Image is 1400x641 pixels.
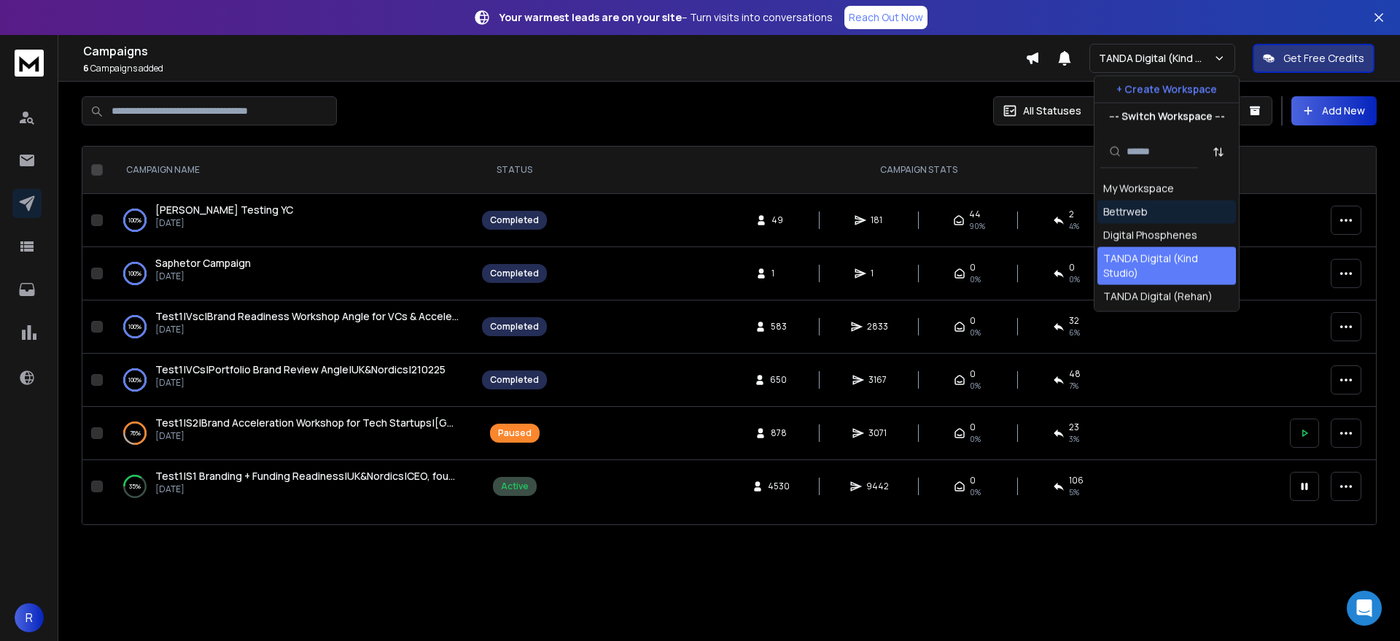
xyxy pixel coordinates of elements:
[1103,182,1174,196] div: My Workspace
[970,421,976,433] span: 0
[1103,228,1197,243] div: Digital Phosphenes
[15,603,44,632] button: R
[1069,262,1075,273] span: 0
[128,319,141,334] p: 100 %
[473,147,556,194] th: STATUS
[128,266,141,281] p: 100 %
[871,214,885,226] span: 181
[155,256,251,271] a: Saphetor Campaign
[155,324,459,335] p: [DATE]
[1069,475,1084,486] span: 106
[771,321,787,333] span: 583
[109,460,473,513] td: 35%Test1|S1 Branding + Funding Readiness|UK&Nordics|CEO, founder|210225[DATE]
[970,273,981,285] span: 0%
[970,262,976,273] span: 0
[1347,591,1382,626] div: Open Intercom Messenger
[128,373,141,387] p: 100 %
[768,481,790,492] span: 4530
[1069,433,1079,445] span: 3 %
[1204,137,1233,166] button: Sort by Sort A-Z
[970,368,976,380] span: 0
[155,469,459,483] a: Test1|S1 Branding + Funding Readiness|UK&Nordics|CEO, founder|210225
[155,217,293,229] p: [DATE]
[866,481,889,492] span: 9442
[1094,77,1239,103] button: + Create Workspace
[155,377,446,389] p: [DATE]
[155,416,769,430] span: Test1|S2|Brand Acceleration Workshop for Tech Startups|[GEOGRAPHIC_DATA], [DEMOGRAPHIC_DATA]|CEO,...
[1069,327,1080,338] span: 6 %
[1103,205,1148,220] div: Bettrweb
[871,268,885,279] span: 1
[83,42,1025,60] h1: Campaigns
[155,416,459,430] a: Test1|S2|Brand Acceleration Workshop for Tech Startups|[GEOGRAPHIC_DATA], [DEMOGRAPHIC_DATA]|CEO,...
[129,479,141,494] p: 35 %
[771,268,786,279] span: 1
[499,10,833,25] p: – Turn visits into conversations
[970,433,981,445] span: 0%
[1291,96,1377,125] button: Add New
[499,10,682,24] strong: Your warmest leads are on your site
[1069,368,1081,380] span: 48
[1103,252,1230,281] div: TANDA Digital (Kind Studio)
[1069,486,1079,498] span: 5 %
[109,407,473,460] td: 76%Test1|S2|Brand Acceleration Workshop for Tech Startups|[GEOGRAPHIC_DATA], [DEMOGRAPHIC_DATA]|C...
[490,268,539,279] div: Completed
[868,374,887,386] span: 3167
[1283,51,1364,66] p: Get Free Credits
[770,374,787,386] span: 650
[155,203,293,217] a: [PERSON_NAME] Testing YC
[490,214,539,226] div: Completed
[970,315,976,327] span: 0
[556,147,1281,194] th: CAMPAIGN STATS
[970,327,981,338] span: 0%
[970,486,981,498] span: 0%
[109,300,473,354] td: 100%Test1|Vsc|Brand Readiness Workshop Angle for VCs & Accelerators|UK&nordics|210225[DATE]
[1069,273,1080,285] span: 0 %
[109,194,473,247] td: 100%[PERSON_NAME] Testing YC[DATE]
[867,321,888,333] span: 2833
[970,380,981,392] span: 0%
[844,6,927,29] a: Reach Out Now
[155,469,508,483] span: Test1|S1 Branding + Funding Readiness|UK&Nordics|CEO, founder|210225
[1109,109,1225,124] p: --- Switch Workspace ---
[970,475,976,486] span: 0
[501,481,529,492] div: Active
[771,214,786,226] span: 49
[1099,51,1213,66] p: TANDA Digital (Kind Studio)
[490,321,539,333] div: Completed
[1116,82,1217,97] p: + Create Workspace
[155,256,251,270] span: Saphetor Campaign
[1069,380,1078,392] span: 7 %
[109,354,473,407] td: 100%Test1|VCs|Portfolio Brand Review Angle|UK&Nordics|210225[DATE]
[490,374,539,386] div: Completed
[1103,290,1213,304] div: TANDA Digital (Rehan)
[83,62,89,74] span: 6
[15,50,44,77] img: logo
[1253,44,1374,73] button: Get Free Credits
[771,427,787,439] span: 878
[155,271,251,282] p: [DATE]
[155,483,459,495] p: [DATE]
[849,10,923,25] p: Reach Out Now
[868,427,887,439] span: 3071
[1069,220,1079,232] span: 4 %
[109,247,473,300] td: 100%Saphetor Campaign[DATE]
[1023,104,1081,118] p: All Statuses
[109,147,473,194] th: CAMPAIGN NAME
[83,63,1025,74] p: Campaigns added
[969,209,981,220] span: 44
[128,213,141,228] p: 100 %
[1069,315,1079,327] span: 32
[155,362,446,376] span: Test1|VCs|Portfolio Brand Review Angle|UK&Nordics|210225
[155,430,459,442] p: [DATE]
[155,309,459,324] a: Test1|Vsc|Brand Readiness Workshop Angle for VCs & Accelerators|UK&nordics|210225
[1069,209,1074,220] span: 2
[1069,421,1079,433] span: 23
[155,309,578,323] span: Test1|Vsc|Brand Readiness Workshop Angle for VCs & Accelerators|UK&nordics|210225
[130,426,141,440] p: 76 %
[498,427,532,439] div: Paused
[155,362,446,377] a: Test1|VCs|Portfolio Brand Review Angle|UK&Nordics|210225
